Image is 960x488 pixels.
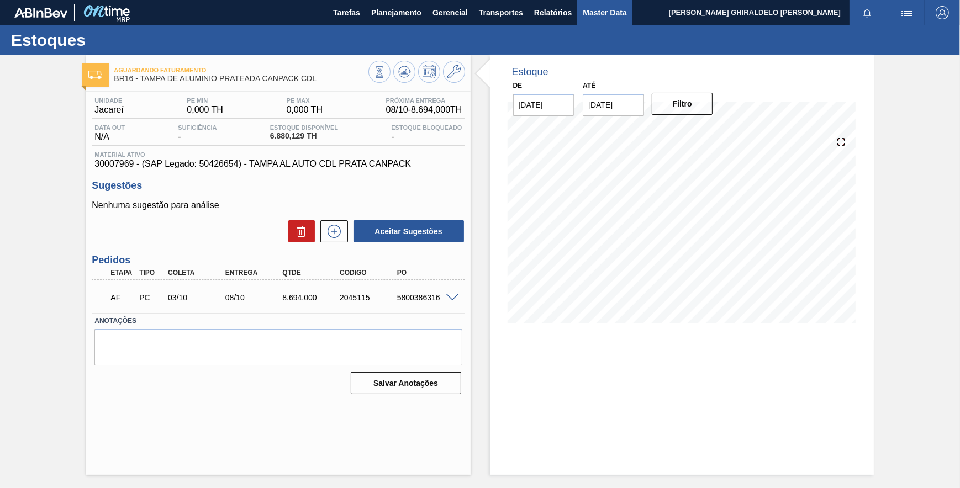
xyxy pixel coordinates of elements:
span: BR16 - TAMPA DE ALUMÍNIO PRATEADA CANPACK CDL [114,75,368,83]
span: Suficiência [178,124,217,131]
img: TNhmsLtSVTkK8tSr43FrP2fwEKptu5GPRR3wAAAABJRU5ErkJggg== [14,8,67,18]
div: 5800386316 [394,293,458,302]
img: Ícone [88,71,102,79]
span: PE MAX [286,97,323,104]
div: Código [337,269,400,277]
span: Estoque Disponível [270,124,338,131]
div: 08/10/2025 [223,293,286,302]
h1: Estoques [11,34,207,46]
label: De [513,82,523,89]
button: Visão Geral dos Estoques [368,61,391,83]
h3: Pedidos [92,254,465,266]
span: Gerencial [432,6,468,19]
div: Aceitar Sugestões [348,219,465,243]
button: Aceitar Sugestões [354,220,464,242]
div: Aguardando Faturamento [108,285,137,310]
div: Etapa [108,269,137,277]
span: Planejamento [371,6,421,19]
span: 30007969 - (SAP Legado: 50426654) - TAMPA AL AUTO CDL PRATA CANPACK [94,159,462,169]
div: Tipo [136,269,166,277]
span: 0,000 TH [286,105,323,115]
span: Próxima Entrega [386,97,462,104]
div: Qtde [279,269,343,277]
div: - [388,124,465,142]
span: PE MIN [187,97,223,104]
span: 6.880,129 TH [270,132,338,140]
button: Notificações [850,5,885,20]
span: Unidade [94,97,123,104]
img: Logout [936,6,949,19]
span: Tarefas [333,6,360,19]
div: 8.694,000 [279,293,343,302]
div: Excluir Sugestões [283,220,315,242]
h3: Sugestões [92,180,465,192]
label: Até [583,82,595,89]
span: Transportes [479,6,523,19]
p: Nenhuma sugestão para análise [92,200,465,210]
div: Coleta [165,269,229,277]
button: Filtro [652,93,713,115]
img: userActions [900,6,914,19]
span: Jacareí [94,105,123,115]
label: Anotações [94,313,462,329]
span: Relatórios [534,6,572,19]
input: dd/mm/yyyy [513,94,574,116]
div: PO [394,269,458,277]
input: dd/mm/yyyy [583,94,644,116]
div: N/A [92,124,128,142]
button: Salvar Anotações [351,372,461,394]
div: Entrega [223,269,286,277]
div: 03/10/2025 [165,293,229,302]
span: Aguardando Faturamento [114,67,368,73]
div: Pedido de Compra [136,293,166,302]
div: Estoque [512,66,548,78]
div: - [175,124,219,142]
button: Atualizar Gráfico [393,61,415,83]
span: Master Data [583,6,626,19]
p: AF [110,293,134,302]
div: 2045115 [337,293,400,302]
button: Programar Estoque [418,61,440,83]
button: Ir ao Master Data / Geral [443,61,465,83]
span: Estoque Bloqueado [391,124,462,131]
div: Nova sugestão [315,220,348,242]
span: 0,000 TH [187,105,223,115]
span: Data out [94,124,125,131]
span: 08/10 - 8.694,000 TH [386,105,462,115]
span: Material ativo [94,151,462,158]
